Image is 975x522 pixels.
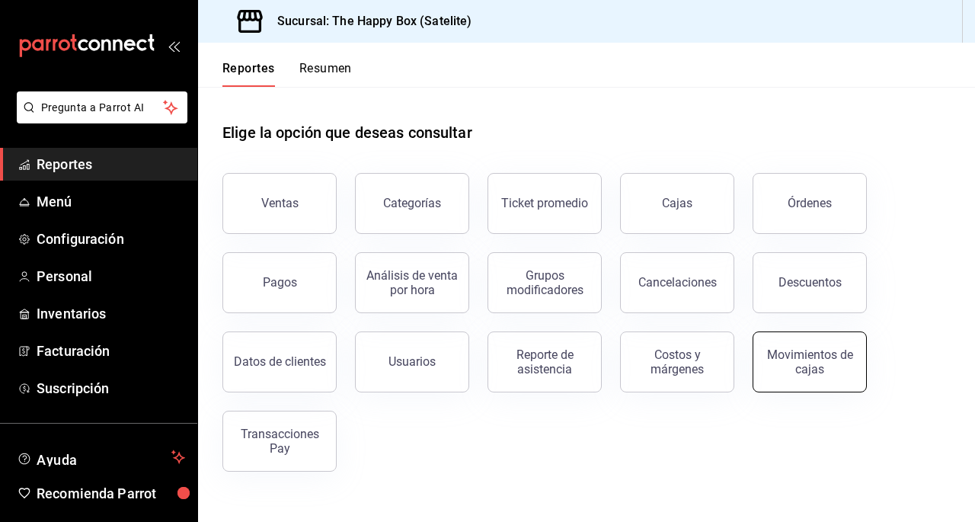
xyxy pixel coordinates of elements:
button: Ticket promedio [487,173,602,234]
span: Menú [37,191,185,212]
div: Transacciones Pay [232,427,327,456]
a: Pregunta a Parrot AI [11,110,187,126]
span: Configuración [37,229,185,249]
div: Costos y márgenes [630,347,724,376]
div: Ventas [261,196,299,210]
button: Grupos modificadores [487,252,602,313]
span: Reportes [37,154,185,175]
button: Costos y márgenes [620,331,734,392]
div: Datos de clientes [234,354,326,369]
button: Cancelaciones [620,252,734,313]
button: Transacciones Pay [222,411,337,472]
button: Usuarios [355,331,469,392]
button: Órdenes [753,173,867,234]
h1: Elige la opción que deseas consultar [222,121,472,144]
button: open_drawer_menu [168,40,180,52]
span: Personal [37,266,185,287]
div: Grupos modificadores [497,268,592,297]
button: Pregunta a Parrot AI [17,91,187,123]
button: Movimientos de cajas [753,331,867,392]
button: Resumen [299,61,352,87]
div: Movimientos de cajas [762,347,857,376]
button: Ventas [222,173,337,234]
div: Descuentos [778,275,842,290]
span: Facturación [37,341,185,361]
span: Recomienda Parrot [37,483,185,504]
div: Pagos [263,275,297,290]
div: Órdenes [788,196,832,210]
div: Cancelaciones [638,275,717,290]
h3: Sucursal: The Happy Box (Satelite) [265,12,472,30]
span: Suscripción [37,378,185,399]
button: Reportes [222,61,275,87]
button: Análisis de venta por hora [355,252,469,313]
button: Cajas [620,173,734,234]
button: Datos de clientes [222,331,337,392]
span: Ayuda [37,448,165,466]
button: Pagos [222,252,337,313]
span: Pregunta a Parrot AI [41,100,164,116]
span: Inventarios [37,303,185,324]
div: Análisis de venta por hora [365,268,459,297]
button: Categorías [355,173,469,234]
div: Usuarios [388,354,436,369]
div: navigation tabs [222,61,352,87]
div: Cajas [662,196,692,210]
div: Ticket promedio [501,196,588,210]
div: Reporte de asistencia [497,347,592,376]
button: Descuentos [753,252,867,313]
button: Reporte de asistencia [487,331,602,392]
div: Categorías [383,196,441,210]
